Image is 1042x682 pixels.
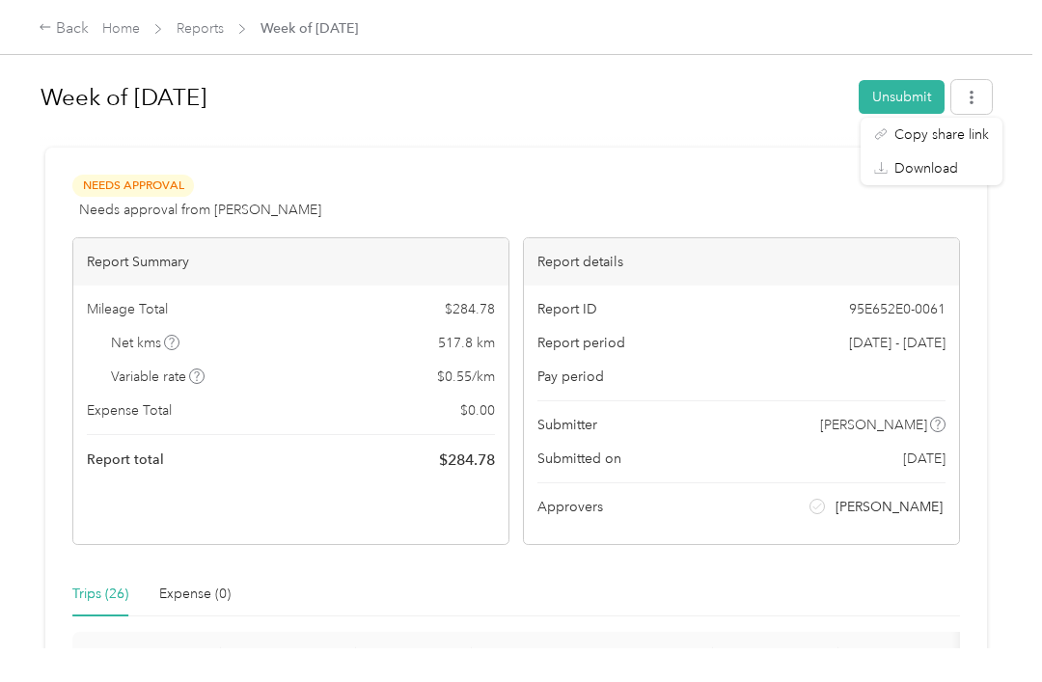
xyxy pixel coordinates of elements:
[836,497,943,517] span: [PERSON_NAME]
[903,449,946,469] span: [DATE]
[537,497,603,517] span: Approvers
[87,299,168,319] span: Mileage Total
[894,124,989,145] span: Copy share link
[537,415,597,435] span: Submitter
[111,367,206,387] span: Variable rate
[445,299,495,319] span: $ 284.78
[439,449,495,472] span: $ 284.78
[41,74,845,121] h1: Week of August 25 2025
[537,367,604,387] span: Pay period
[177,20,224,37] a: Reports
[460,400,495,421] span: $ 0.00
[820,415,927,435] span: [PERSON_NAME]
[934,574,1042,682] iframe: Everlance-gr Chat Button Frame
[39,17,89,41] div: Back
[537,333,625,353] span: Report period
[73,238,508,286] div: Report Summary
[849,299,946,319] span: 95E652E0-0061
[894,158,958,178] span: Download
[537,449,621,469] span: Submitted on
[437,367,495,387] span: $ 0.55 / km
[72,584,128,605] div: Trips (26)
[87,450,164,470] span: Report total
[438,333,495,353] span: 517.8 km
[102,20,140,37] a: Home
[859,80,945,114] button: Unsubmit
[72,175,194,197] span: Needs Approval
[111,333,180,353] span: Net kms
[260,18,358,39] span: Week of [DATE]
[159,584,231,605] div: Expense (0)
[524,238,959,286] div: Report details
[87,400,172,421] span: Expense Total
[537,299,597,319] span: Report ID
[849,333,946,353] span: [DATE] - [DATE]
[79,200,321,220] span: Needs approval from [PERSON_NAME]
